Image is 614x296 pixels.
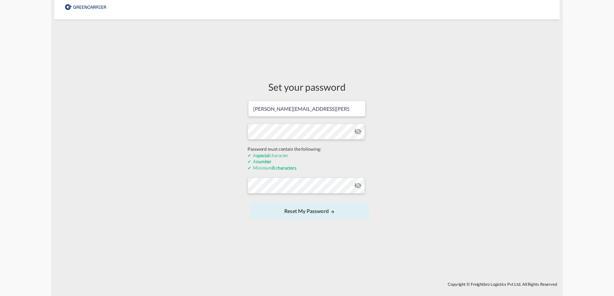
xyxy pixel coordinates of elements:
input: Email address [248,101,366,117]
div: Set your password [248,80,366,94]
b: special [256,153,270,158]
b: 8 characters [272,165,296,171]
div: Copyright © Freightbro Logistics Pvt Ltd. All Rights Reserved [54,279,560,290]
b: number [256,159,272,164]
div: Password must contain the following: [248,146,366,152]
md-icon: icon-eye-off [354,128,362,135]
div: A [248,158,366,165]
button: UPDATE MY PASSWORD [250,203,369,219]
div: A character [248,152,366,159]
div: Minimum [248,165,366,171]
md-icon: icon-eye-off [354,182,362,189]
